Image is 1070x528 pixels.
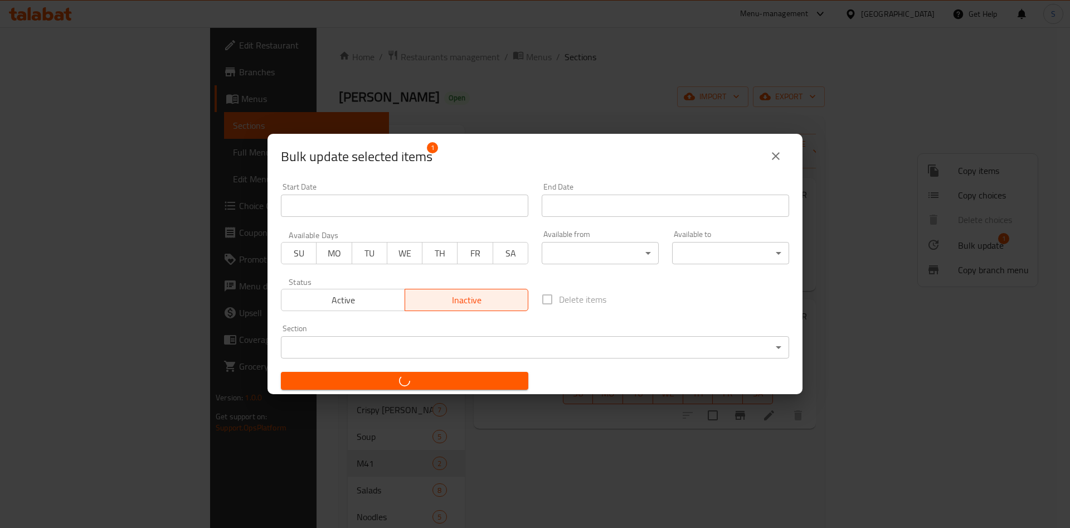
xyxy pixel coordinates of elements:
[392,245,418,261] span: WE
[498,245,524,261] span: SA
[559,293,606,306] span: Delete items
[405,289,529,311] button: Inactive
[493,242,528,264] button: SA
[457,242,493,264] button: FR
[387,242,422,264] button: WE
[672,242,789,264] div: ​
[321,245,347,261] span: MO
[542,242,659,264] div: ​
[422,242,458,264] button: TH
[316,242,352,264] button: MO
[357,245,383,261] span: TU
[281,242,317,264] button: SU
[281,336,789,359] div: ​
[427,142,438,153] span: 1
[762,143,789,169] button: close
[410,292,524,308] span: Inactive
[286,245,312,261] span: SU
[462,245,488,261] span: FR
[352,242,387,264] button: TU
[281,289,405,311] button: Active
[427,245,453,261] span: TH
[286,292,401,308] span: Active
[281,148,432,166] span: Selected items count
